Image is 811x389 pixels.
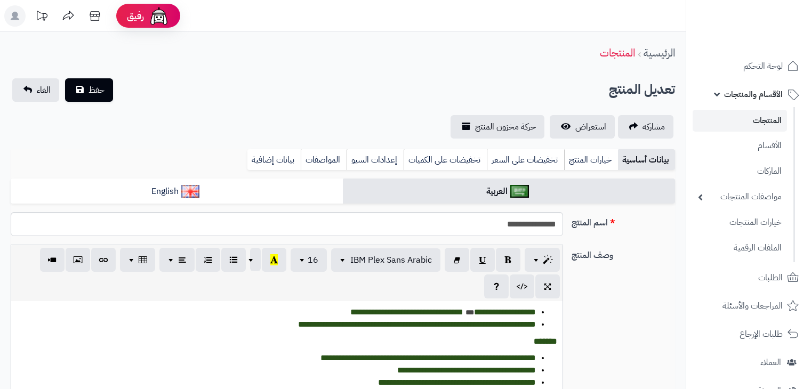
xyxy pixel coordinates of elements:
a: الملفات الرقمية [693,237,787,260]
a: المنتجات [693,110,787,132]
label: اسم المنتج [567,212,679,229]
a: الأقسام [693,134,787,157]
a: الطلبات [693,265,805,290]
span: حركة مخزون المنتج [475,120,536,133]
a: الغاء [12,78,59,102]
a: بيانات إضافية [247,149,301,171]
a: خيارات المنتجات [693,211,787,234]
span: الطلبات [758,270,783,285]
span: IBM Plex Sans Arabic [350,254,432,266]
span: مشاركه [643,120,665,133]
a: مشاركه [618,115,673,139]
button: حفظ [65,78,113,102]
span: رفيق [127,10,144,22]
a: الرئيسية [644,45,675,61]
span: حفظ [89,84,105,96]
a: العملاء [693,350,805,375]
img: logo-2.png [738,21,801,43]
img: English [181,185,200,198]
span: 16 [308,254,318,266]
h2: تعديل المنتج [609,79,675,101]
span: استعراض [575,120,606,133]
a: طلبات الإرجاع [693,321,805,347]
a: حركة مخزون المنتج [451,115,544,139]
span: لوحة التحكم [743,59,783,74]
a: بيانات أساسية [618,149,675,171]
a: المواصفات [301,149,347,171]
label: وصف المنتج [567,245,679,262]
a: المراجعات والأسئلة [693,293,805,319]
a: تخفيضات على السعر [487,149,564,171]
a: العربية [343,179,675,205]
button: 16 [291,248,327,272]
a: مواصفات المنتجات [693,185,787,208]
span: الغاء [37,84,51,96]
img: ai-face.png [148,5,170,27]
span: المراجعات والأسئلة [722,298,783,313]
a: English [11,179,343,205]
a: خيارات المنتج [564,149,618,171]
button: IBM Plex Sans Arabic [331,248,440,272]
a: استعراض [550,115,615,139]
a: تخفيضات على الكميات [404,149,487,171]
a: المنتجات [600,45,635,61]
span: العملاء [760,355,781,370]
span: طلبات الإرجاع [740,327,783,342]
a: لوحة التحكم [693,53,805,79]
a: إعدادات السيو [347,149,404,171]
img: العربية [510,185,529,198]
span: الأقسام والمنتجات [724,87,783,102]
a: تحديثات المنصة [28,5,55,29]
a: الماركات [693,160,787,183]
